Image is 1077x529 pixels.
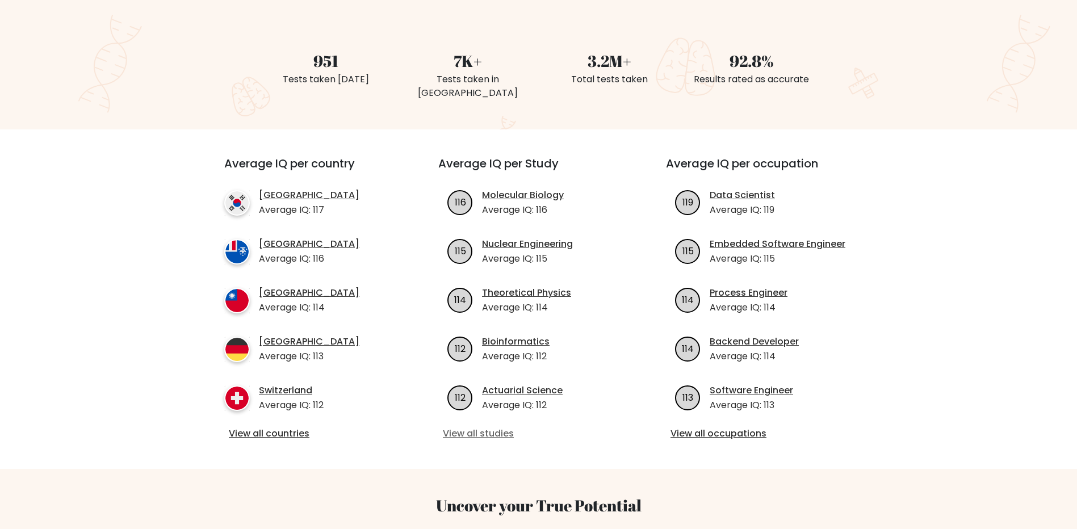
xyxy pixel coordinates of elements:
[224,385,250,411] img: country
[710,237,845,251] a: Embedded Software Engineer
[710,398,793,412] p: Average IQ: 113
[688,49,816,73] div: 92.8%
[682,293,694,306] text: 114
[482,237,573,251] a: Nuclear Engineering
[455,342,466,355] text: 112
[682,244,694,257] text: 115
[404,49,532,73] div: 7K+
[259,398,324,412] p: Average IQ: 112
[482,252,573,266] p: Average IQ: 115
[224,190,250,216] img: country
[710,252,845,266] p: Average IQ: 115
[482,384,563,397] a: Actuarial Science
[688,73,816,86] div: Results rated as accurate
[259,188,359,202] a: [GEOGRAPHIC_DATA]
[682,195,693,208] text: 119
[259,301,359,314] p: Average IQ: 114
[682,391,693,404] text: 113
[482,188,564,202] a: Molecular Biology
[710,188,775,202] a: Data Scientist
[710,384,793,397] a: Software Engineer
[224,157,397,184] h3: Average IQ per country
[404,73,532,100] div: Tests taken in [GEOGRAPHIC_DATA]
[482,398,563,412] p: Average IQ: 112
[443,427,634,440] a: View all studies
[229,427,393,440] a: View all countries
[455,195,466,208] text: 116
[455,244,466,257] text: 115
[482,301,571,314] p: Average IQ: 114
[482,203,564,217] p: Average IQ: 116
[710,301,787,314] p: Average IQ: 114
[438,157,639,184] h3: Average IQ per Study
[710,350,799,363] p: Average IQ: 114
[224,337,250,362] img: country
[682,342,694,355] text: 114
[670,427,862,440] a: View all occupations
[262,49,390,73] div: 951
[262,73,390,86] div: Tests taken [DATE]
[482,335,550,349] a: Bioinformatics
[259,252,359,266] p: Average IQ: 116
[259,203,359,217] p: Average IQ: 117
[259,237,359,251] a: [GEOGRAPHIC_DATA]
[455,391,466,404] text: 112
[482,286,571,300] a: Theoretical Physics
[259,384,324,397] a: Switzerland
[259,350,359,363] p: Average IQ: 113
[259,286,359,300] a: [GEOGRAPHIC_DATA]
[171,496,907,515] h3: Uncover your True Potential
[710,203,775,217] p: Average IQ: 119
[224,239,250,264] img: country
[710,286,787,300] a: Process Engineer
[259,335,359,349] a: [GEOGRAPHIC_DATA]
[482,350,550,363] p: Average IQ: 112
[666,157,866,184] h3: Average IQ per occupation
[546,49,674,73] div: 3.2M+
[224,288,250,313] img: country
[546,73,674,86] div: Total tests taken
[710,335,799,349] a: Backend Developer
[454,293,466,306] text: 114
